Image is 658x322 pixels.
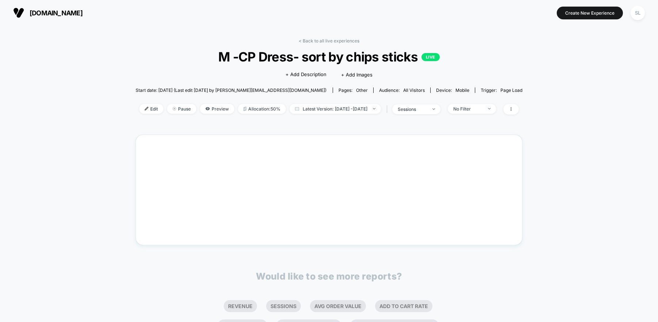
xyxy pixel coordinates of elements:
span: | [385,104,392,115]
span: other [356,87,368,93]
div: Pages: [339,87,368,93]
p: Would like to see more reports? [256,271,402,282]
li: Sessions [266,300,301,312]
img: end [173,107,176,111]
span: Pause [167,104,196,114]
div: Audience: [379,87,425,93]
span: Preview [200,104,234,114]
img: Visually logo [13,7,24,18]
button: SL [628,5,647,20]
img: rebalance [243,107,246,111]
img: edit [145,107,148,111]
div: Trigger: [481,87,522,93]
img: end [488,108,491,109]
span: [DOMAIN_NAME] [30,9,83,17]
span: Page Load [500,87,522,93]
button: [DOMAIN_NAME] [11,7,85,19]
span: M -CP Dress- sort by chips sticks [155,49,503,64]
li: Add To Cart Rate [375,300,432,312]
span: Allocation: 50% [238,104,286,114]
span: + Add Images [341,72,373,78]
span: Start date: [DATE] (Last edit [DATE] by [PERSON_NAME][EMAIL_ADDRESS][DOMAIN_NAME]) [136,87,326,93]
img: end [373,108,375,109]
span: All Visitors [403,87,425,93]
img: calendar [295,107,299,111]
button: Create New Experience [557,7,623,19]
div: SL [631,6,645,20]
a: < Back to all live experiences [299,38,359,44]
span: Latest Version: [DATE] - [DATE] [290,104,381,114]
span: Edit [139,104,163,114]
div: No Filter [453,106,483,112]
div: sessions [398,106,427,112]
span: Device: [430,87,475,93]
p: LIVE [421,53,440,61]
li: Avg Order Value [310,300,366,312]
li: Revenue [224,300,257,312]
img: end [432,108,435,110]
span: + Add Description [285,71,326,78]
span: mobile [455,87,469,93]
